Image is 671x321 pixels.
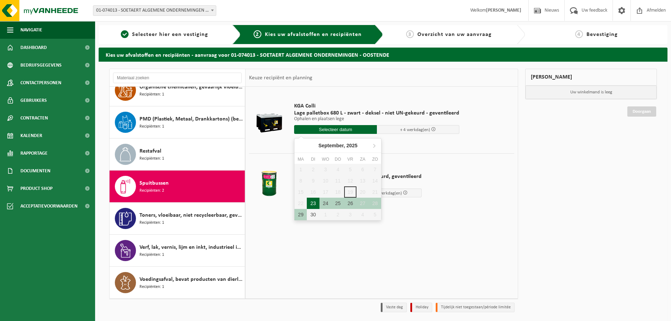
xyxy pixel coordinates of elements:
span: Recipiënten: 1 [139,284,164,290]
div: 30 [307,209,319,220]
div: di [307,156,319,163]
span: Kies uw afvalstoffen en recipiënten [265,32,362,37]
input: Materiaal zoeken [113,73,242,83]
div: September, [316,140,360,151]
span: Verf, lak, vernis, lijm en inkt, industrieel in kleinverpakking [139,243,243,252]
div: 29 [294,209,307,220]
div: 3 [344,209,356,220]
span: Recipiënten: 2 [139,187,164,194]
button: Toners, vloeibaar, niet recycleerbaar, gevaarlijk Recipiënten: 1 [110,203,245,235]
button: Verf, lak, vernis, lijm en inkt, industrieel in kleinverpakking Recipiënten: 1 [110,235,245,267]
button: Spuitbussen Recipiënten: 2 [110,171,245,203]
li: Tijdelijk niet toegestaan/période limitée [436,303,515,312]
div: 23 [307,198,319,209]
span: Contactpersonen [20,74,61,92]
p: Ophalen en plaatsen lege [294,117,459,122]
input: Selecteer datum [294,125,377,134]
span: Bedrijfsgegevens [20,56,62,74]
div: Keuze recipiënt en planning [246,69,316,87]
div: 25 [332,198,344,209]
button: Restafval Recipiënten: 1 [110,138,245,171]
span: Navigatie [20,21,42,39]
div: ma [294,156,307,163]
span: Kalender [20,127,42,144]
span: Restafval [139,147,161,155]
span: Lage palletbox 680 L - zwart - deksel - niet UN-gekeurd - geventileerd [294,110,459,117]
li: Holiday [410,303,432,312]
span: Dashboard [20,39,47,56]
span: PMD (Plastiek, Metaal, Drankkartons) (bedrijven) [139,115,243,123]
span: Documenten [20,162,50,180]
span: Recipiënten: 1 [139,123,164,130]
p: Uw winkelmand is leeg [526,86,657,99]
span: Organische chemicaliën, gevaarlijk vloeibaar in kleinverpakking [139,83,243,91]
div: vr [344,156,356,163]
span: Recipiënten: 1 [139,91,164,98]
button: Voedingsafval, bevat producten van dierlijke oorsprong, onverpakt, categorie 3 Recipiënten: 1 [110,267,245,298]
h2: Kies uw afvalstoffen en recipiënten - aanvraag voor 01-074013 - SOETAERT ALGEMENE ONDERNEMINGEN -... [99,48,667,61]
span: 01-074013 - SOETAERT ALGEMENE ONDERNEMINGEN - OOSTENDE [93,6,216,16]
span: Contracten [20,109,48,127]
button: PMD (Plastiek, Metaal, Drankkartons) (bedrijven) Recipiënten: 1 [110,106,245,138]
span: Toners, vloeibaar, niet recycleerbaar, gevaarlijk [139,211,243,220]
span: 3 [406,30,414,38]
div: 2 [332,209,344,220]
div: zo [369,156,381,163]
span: Voedingsafval, bevat producten van dierlijke oorsprong, onverpakt, categorie 3 [139,275,243,284]
div: 1 [319,209,332,220]
span: Spuitbussen [139,179,169,187]
span: 01-074013 - SOETAERT ALGEMENE ONDERNEMINGEN - OOSTENDE [93,5,216,16]
span: Recipiënten: 1 [139,220,164,226]
div: [PERSON_NAME] [525,69,657,86]
i: 2025 [347,143,358,148]
span: Bevestiging [586,32,618,37]
a: Doorgaan [627,106,656,117]
span: Selecteer hier een vestiging [132,32,208,37]
span: Acceptatievoorwaarden [20,197,77,215]
span: Rapportage [20,144,48,162]
span: + 4 werkdag(en) [400,128,430,132]
div: za [356,156,369,163]
span: Overzicht van uw aanvraag [417,32,492,37]
button: Organische chemicaliën, gevaarlijk vloeibaar in kleinverpakking Recipiënten: 1 [110,74,245,106]
span: + 4 werkdag(en) [372,191,402,196]
span: Recipiënten: 1 [139,155,164,162]
span: Gebruikers [20,92,47,109]
a: 1Selecteer hier een vestiging [102,30,227,39]
div: 26 [344,198,356,209]
span: 4 [575,30,583,38]
li: Vaste dag [381,303,407,312]
strong: [PERSON_NAME] [486,8,521,13]
span: 2 [254,30,261,38]
span: Product Shop [20,180,52,197]
span: KGA Colli [294,103,459,110]
div: 24 [319,198,332,209]
span: 1 [121,30,129,38]
span: Recipiënten: 1 [139,252,164,258]
div: do [332,156,344,163]
div: wo [319,156,332,163]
